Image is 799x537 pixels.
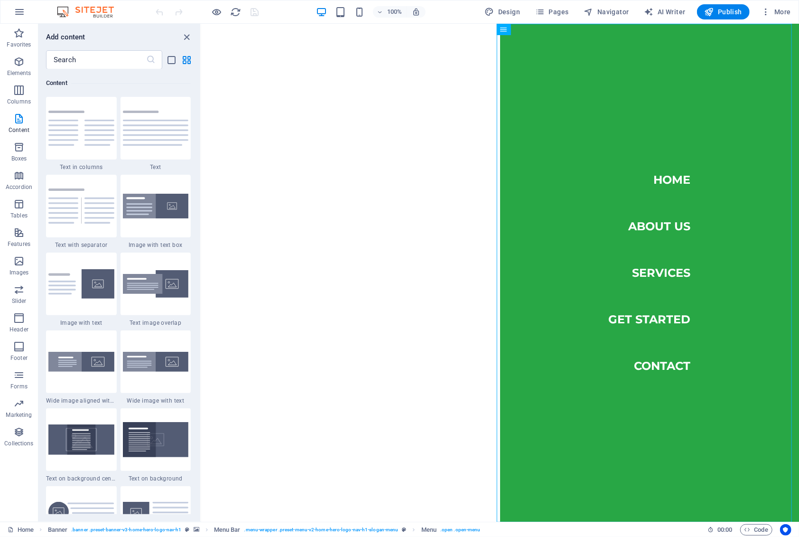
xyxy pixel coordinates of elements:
[8,240,30,248] p: Features
[707,524,733,536] h6: Session time
[123,111,189,146] img: text.svg
[10,354,28,362] p: Footer
[121,97,191,171] div: Text
[48,524,481,536] nav: breadcrumb
[121,253,191,327] div: Text image overlap
[402,527,406,532] i: This element is a customizable preset
[123,194,189,219] img: image-with-text-box.svg
[7,98,31,105] p: Columns
[46,408,117,482] div: Text on background centered
[46,77,191,89] h6: Content
[121,475,191,482] span: Text on background
[46,50,146,69] input: Search
[11,155,27,162] p: Boxes
[8,524,34,536] a: Click to cancel selection. Double-click to open Pages
[194,527,199,532] i: This element contains a background
[421,524,437,536] span: Click to select. Double-click to edit
[166,54,177,66] button: list-view
[46,31,85,43] h6: Add content
[724,526,725,533] span: :
[121,397,191,405] span: Wide image with text
[121,175,191,249] div: Image with text box
[9,126,29,134] p: Content
[46,163,117,171] span: Text in columns
[761,7,791,17] span: More
[9,269,29,276] p: Images
[123,502,189,533] img: floating-image.svg
[12,297,27,305] p: Slider
[46,97,117,171] div: Text in columns
[48,502,114,534] img: floating-image-offset.svg
[48,269,114,299] img: text-with-image-v4.svg
[9,326,28,333] p: Header
[211,6,223,18] button: Click here to leave preview mode and continue editing
[71,524,181,536] span: . banner .preset-banner-v3-home-hero-logo-nav-h1
[121,319,191,327] span: Text image overlap
[535,7,568,17] span: Pages
[481,4,524,19] button: Design
[121,163,191,171] span: Text
[485,7,520,17] span: Design
[10,212,28,219] p: Tables
[387,6,402,18] h6: 100%
[55,6,126,18] img: Editor Logo
[46,475,117,482] span: Text on background centered
[48,352,114,372] img: wide-image-with-text-aligned.svg
[46,253,117,327] div: Image with text
[744,524,768,536] span: Code
[440,524,481,536] span: . open .open-menu
[186,527,190,532] i: This element is a customizable preset
[740,524,772,536] button: Code
[717,524,732,536] span: 00 00
[123,422,189,457] img: text-on-bacground.svg
[231,7,242,18] i: Reload page
[6,183,32,191] p: Accordion
[780,524,791,536] button: Usercentrics
[123,270,189,298] img: text-image-overlap.svg
[584,7,629,17] span: Navigator
[48,188,114,224] img: text-with-separator.svg
[580,4,633,19] button: Navigator
[46,175,117,249] div: Text with separator
[531,4,572,19] button: Pages
[46,319,117,327] span: Image with text
[705,7,742,17] span: Publish
[123,352,189,372] img: wide-image-with-text.svg
[7,69,31,77] p: Elements
[48,524,68,536] span: Click to select. Double-click to edit
[644,7,686,17] span: AI Writer
[181,31,193,43] button: close panel
[6,411,32,419] p: Marketing
[48,424,114,454] img: text-on-background-centered.svg
[230,6,242,18] button: reload
[7,41,31,48] p: Favorites
[46,241,117,249] span: Text with separator
[697,4,750,19] button: Publish
[121,330,191,405] div: Wide image with text
[641,4,689,19] button: AI Writer
[48,111,114,146] img: text-in-columns.svg
[4,440,33,447] p: Collections
[10,383,28,390] p: Forms
[121,408,191,482] div: Text on background
[757,4,795,19] button: More
[46,330,117,405] div: Wide image aligned with text
[181,54,193,66] button: grid-view
[412,8,420,16] i: On resize automatically adjust zoom level to fit chosen device.
[481,4,524,19] div: Design (Ctrl+Alt+Y)
[121,241,191,249] span: Image with text box
[214,524,241,536] span: Click to select. Double-click to edit
[373,6,407,18] button: 100%
[46,397,117,405] span: Wide image aligned with text
[244,524,399,536] span: . menu-wrapper .preset-menu-v2-home-hero-logo-nav-h1-slogan-menu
